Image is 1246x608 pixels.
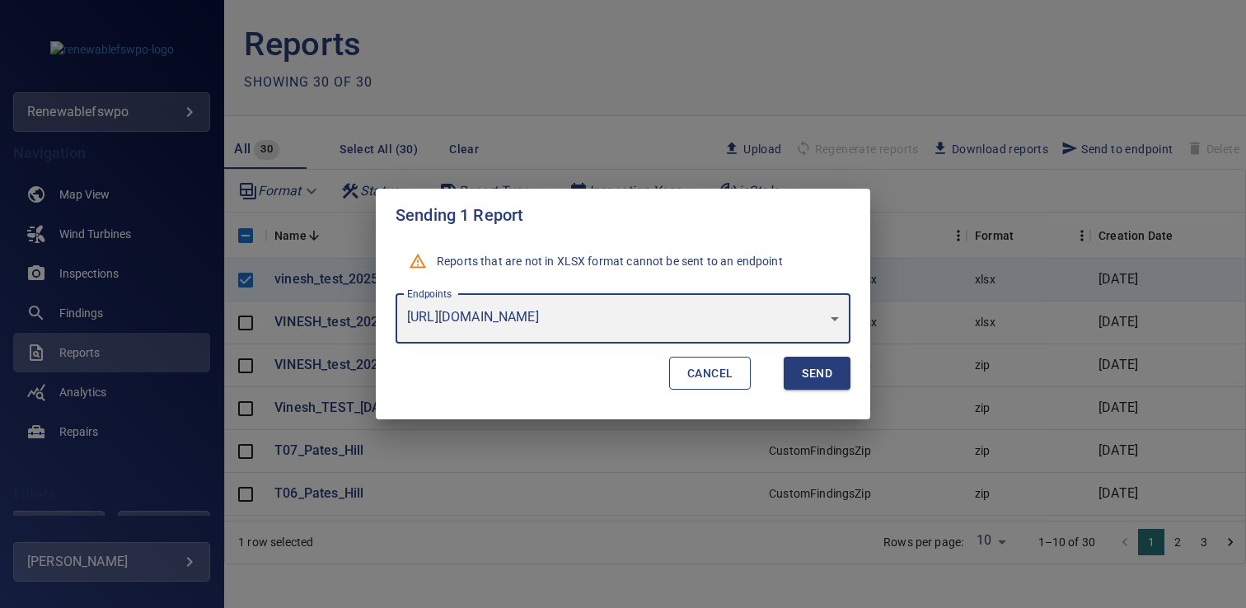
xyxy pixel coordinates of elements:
[437,246,783,276] div: Reports that are not in XLSX format cannot be sent to an endpoint
[669,357,751,391] button: Cancel
[802,363,832,384] span: Send
[396,294,850,344] div: [URL][DOMAIN_NAME]
[376,189,870,241] h2: Sending 1 Report
[784,357,850,391] button: Send
[687,363,733,384] span: Cancel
